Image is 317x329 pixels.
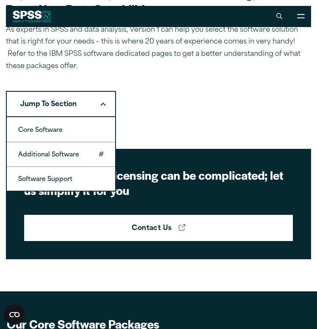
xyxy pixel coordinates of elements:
img: SPSS White Logo [13,11,51,22]
a: Contact Us [24,215,293,241]
button: Open CMP widget [4,304,25,325]
a: Additional Software [7,143,115,166]
nav: Table of Contents [6,91,116,117]
p: As experts in SPSS and data analysis, Version 1 can help you select the software solution that is... [6,24,302,73]
a: Software Support [7,167,115,191]
ol: Jump To SectionDownward pointing chevron [6,116,116,192]
svg: Downward pointing chevron [100,102,106,106]
h2: SPSS Software Licensing can be complicated; let us simplify it for you [24,167,293,198]
a: Core Software [7,118,115,142]
strong: Contact Us [132,223,172,234]
button: Jump To SectionDownward pointing chevron [6,91,116,117]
